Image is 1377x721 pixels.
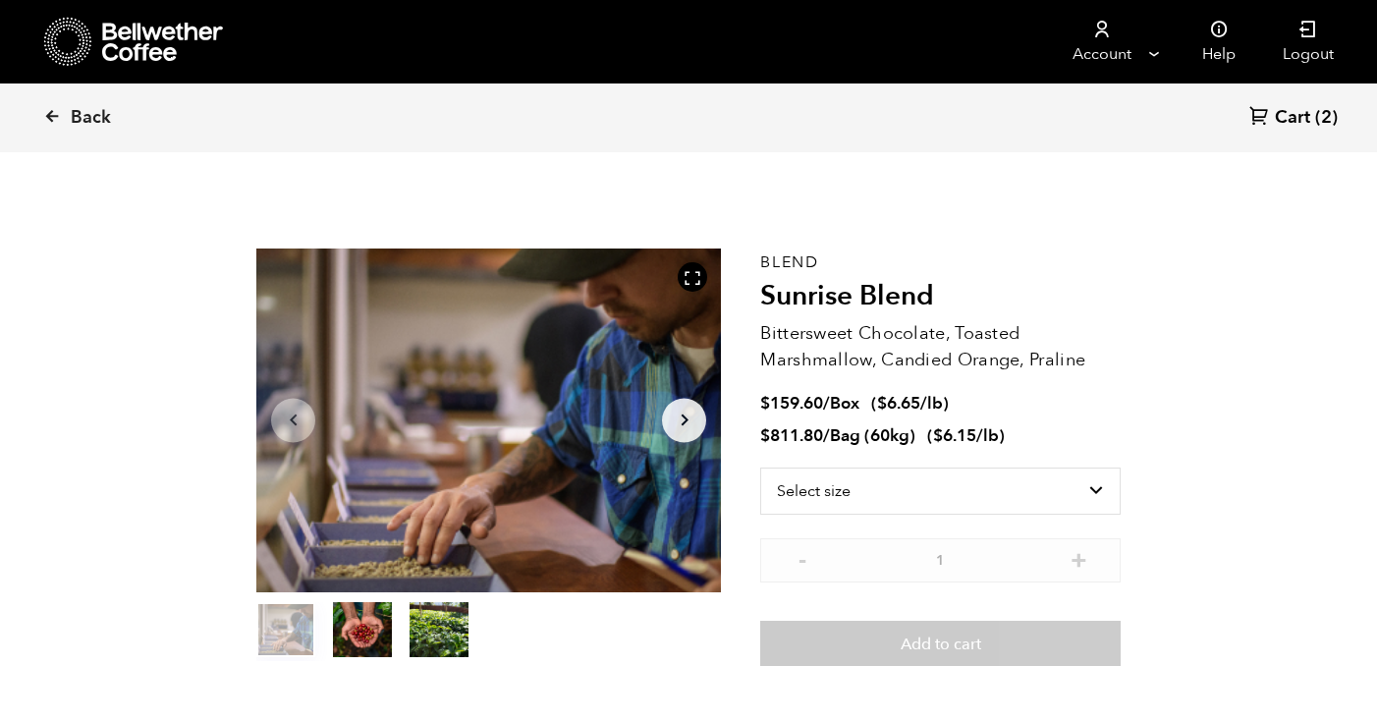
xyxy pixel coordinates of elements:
bdi: 811.80 [760,424,823,447]
span: /lb [920,392,943,415]
button: - [790,548,814,568]
span: / [823,392,830,415]
span: Bag (60kg) [830,424,915,447]
bdi: 159.60 [760,392,823,415]
h2: Sunrise Blend [760,280,1121,313]
span: ( ) [927,424,1005,447]
span: / [823,424,830,447]
span: Cart [1275,106,1310,130]
span: $ [760,392,770,415]
bdi: 6.15 [933,424,976,447]
span: Back [71,106,111,130]
span: /lb [976,424,999,447]
span: (2) [1315,106,1338,130]
button: + [1067,548,1091,568]
span: ( ) [871,392,949,415]
p: Bittersweet Chocolate, Toasted Marshmallow, Candied Orange, Praline [760,320,1121,373]
span: $ [877,392,887,415]
span: $ [933,424,943,447]
span: Box [830,392,859,415]
a: Cart (2) [1249,105,1338,132]
span: $ [760,424,770,447]
button: Add to cart [760,621,1121,666]
bdi: 6.65 [877,392,920,415]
